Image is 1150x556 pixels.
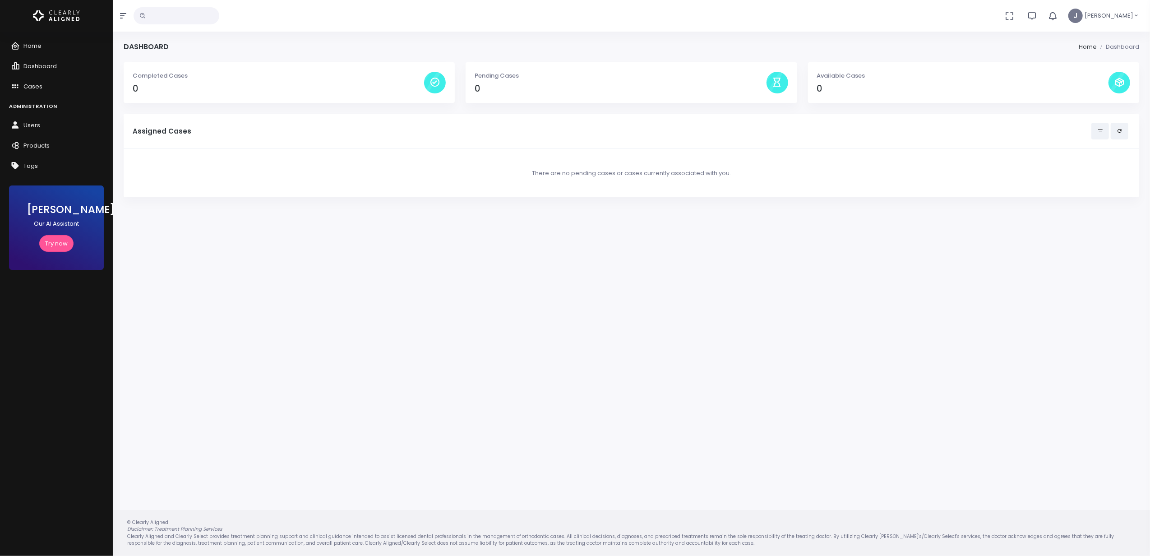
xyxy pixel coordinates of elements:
p: Completed Cases [133,71,424,80]
span: Home [23,42,42,50]
li: Dashboard [1097,42,1139,51]
a: Try now [39,235,74,252]
div: There are no pending cases or cases currently associated with you. [133,158,1130,189]
p: Pending Cases [475,71,766,80]
h4: Dashboard [124,42,169,51]
span: Dashboard [23,62,57,70]
h3: [PERSON_NAME] [27,204,86,216]
h4: 0 [475,83,766,94]
span: Users [23,121,40,130]
p: Available Cases [817,71,1108,80]
span: Products [23,141,50,150]
h4: 0 [133,83,424,94]
div: © Clearly Aligned Clearly Aligned and Clearly Select provides treatment planning support and clin... [118,519,1145,547]
h5: Assigned Cases [133,127,1091,135]
img: Logo Horizontal [33,6,80,25]
span: J [1068,9,1083,23]
p: Our AI Assistant [27,219,86,228]
em: Disclaimer: Treatment Planning Services [127,526,222,533]
span: Tags [23,162,38,170]
li: Home [1079,42,1097,51]
span: Cases [23,82,42,91]
h4: 0 [817,83,1108,94]
span: [PERSON_NAME] [1085,11,1133,20]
